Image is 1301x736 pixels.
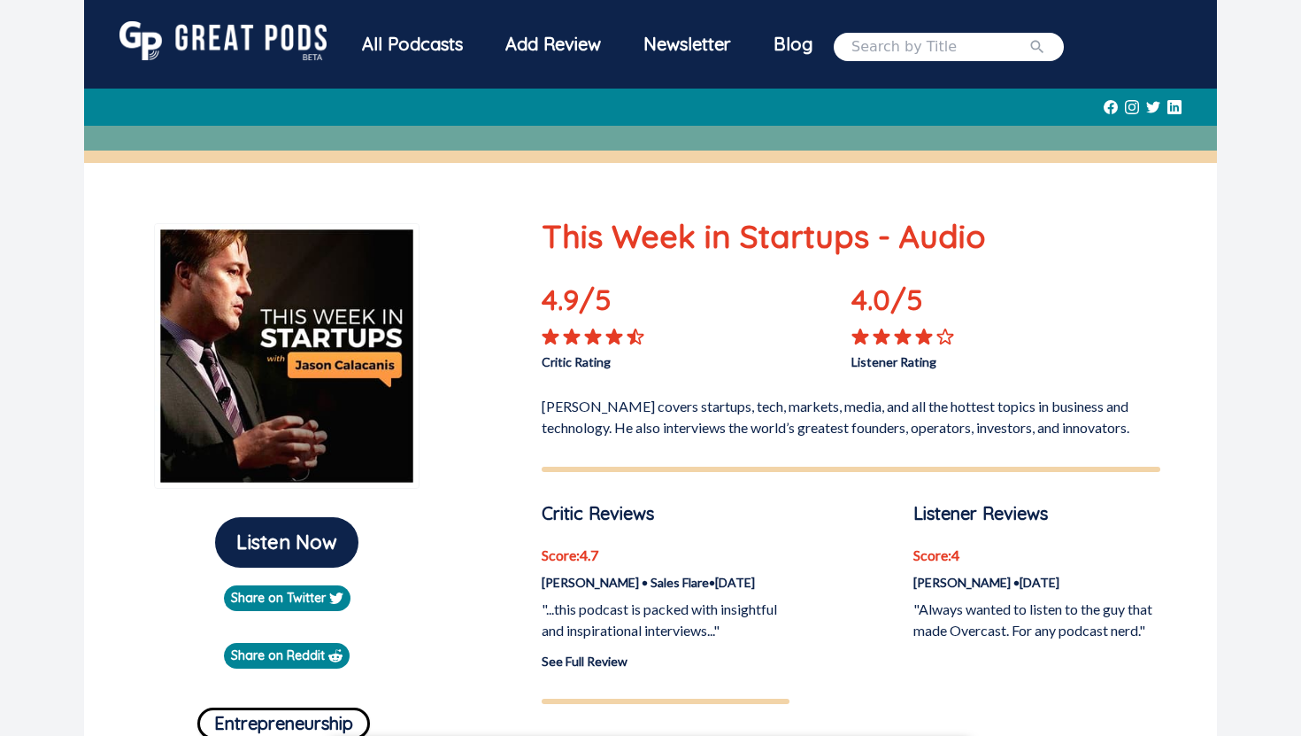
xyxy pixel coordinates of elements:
p: This Week in Startups - Audio [542,213,1160,260]
p: [PERSON_NAME] • [DATE] [913,573,1160,592]
p: Score: 4.7 [542,545,789,566]
p: 4.0 /5 [851,278,975,328]
a: Blog [752,21,834,67]
button: Listen Now [215,517,358,568]
p: Listener Rating [851,345,1160,371]
img: This Week in Startups - Audio [154,223,420,489]
p: "Always wanted to listen to the guy that made Overcast. For any podcast nerd." [913,599,1160,641]
p: 4.9 /5 [542,278,666,328]
a: See Full Review [542,654,627,669]
a: Share on Twitter [224,585,350,611]
a: Add Review [484,21,622,67]
a: Newsletter [622,21,752,72]
input: Search by Title [851,36,1028,58]
p: "...this podcast is packed with insightful and inspirational interviews..." [542,599,789,641]
p: Score: 4 [913,545,1160,566]
a: All Podcasts [341,21,484,72]
div: Newsletter [622,21,752,67]
a: Share on Reddit [224,643,350,669]
p: Listener Reviews [913,500,1160,527]
p: [PERSON_NAME] covers startups, tech, markets, media, and all the hottest topics in business and t... [542,389,1160,438]
img: GreatPods [119,21,327,60]
p: Critic Reviews [542,500,789,527]
p: Critic Rating [542,345,851,371]
p: [PERSON_NAME] • Sales Flare • [DATE] [542,573,789,592]
div: All Podcasts [341,21,484,67]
